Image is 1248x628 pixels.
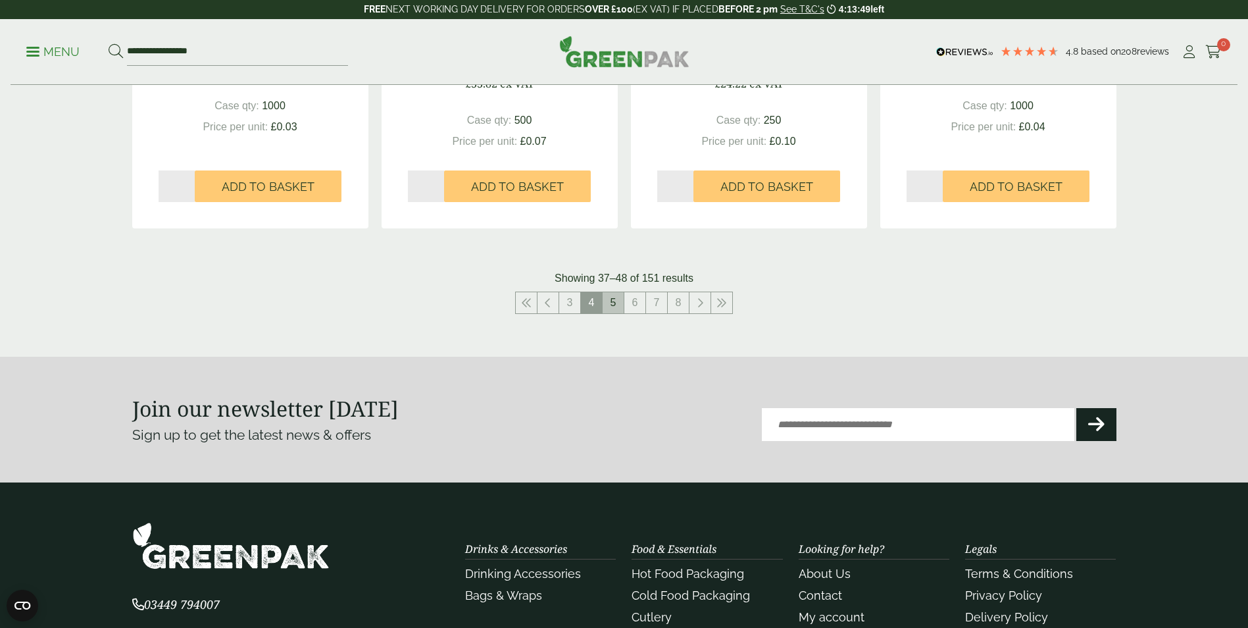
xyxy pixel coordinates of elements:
span: left [870,4,884,14]
i: My Account [1181,45,1197,59]
span: ex VAT [749,76,784,91]
strong: BEFORE 2 pm [718,4,778,14]
span: Case qty: [467,115,512,126]
a: 5 [603,292,624,313]
p: Menu [26,44,80,60]
div: 4.79 Stars [1000,45,1059,57]
a: My account [799,610,864,624]
span: £0.10 [770,136,796,147]
span: 03449 794007 [132,596,220,612]
span: £0.04 [1019,121,1045,132]
span: Price per unit: [951,121,1016,132]
span: 4:13:49 [839,4,870,14]
a: About Us [799,567,851,581]
strong: FREE [364,4,386,14]
span: Price per unit: [701,136,766,147]
span: 4.8 [1066,46,1081,57]
a: Privacy Policy [965,589,1042,602]
a: 0 [1205,42,1222,62]
span: Add to Basket [222,180,314,194]
a: Cutlery [632,610,672,624]
span: 4 [581,292,602,313]
a: Contact [799,589,842,602]
img: REVIEWS.io [936,47,993,57]
a: 8 [668,292,689,313]
span: £0.03 [271,121,297,132]
img: GreenPak Supplies [559,36,689,67]
img: GreenPak Supplies [132,522,330,570]
span: Price per unit: [452,136,517,147]
span: Case qty: [214,100,259,111]
a: 03449 794007 [132,599,220,612]
button: Add to Basket [693,170,840,202]
button: Add to Basket [943,170,1089,202]
a: 7 [646,292,667,313]
span: Price per unit: [203,121,268,132]
a: Hot Food Packaging [632,567,744,581]
strong: OVER £100 [585,4,633,14]
a: Delivery Policy [965,610,1048,624]
strong: Join our newsletter [DATE] [132,394,399,423]
span: Add to Basket [720,180,813,194]
a: Menu [26,44,80,57]
button: Open CMP widget [7,590,38,621]
span: £33.82 [465,76,497,91]
span: 1000 [1010,100,1034,111]
span: Add to Basket [471,180,564,194]
span: 500 [514,115,532,126]
span: 250 [764,115,782,126]
a: Drinking Accessories [465,567,581,581]
p: Sign up to get the latest news & offers [132,425,575,446]
span: 0 [1217,38,1230,51]
i: Cart [1205,45,1222,59]
span: 208 [1121,46,1137,57]
a: Cold Food Packaging [632,589,750,602]
span: reviews [1137,46,1169,57]
a: 6 [624,292,645,313]
span: 1000 [262,100,286,111]
a: 3 [559,292,580,313]
a: Terms & Conditions [965,567,1073,581]
button: Add to Basket [195,170,341,202]
button: Add to Basket [444,170,591,202]
span: Based on [1081,46,1121,57]
span: £0.07 [520,136,547,147]
p: Showing 37–48 of 151 results [555,271,693,286]
span: Add to Basket [970,180,1062,194]
a: See T&C's [780,4,824,14]
span: Case qty: [962,100,1007,111]
a: Bags & Wraps [465,589,542,602]
span: Case qty: [716,115,761,126]
span: £24.22 [714,76,747,91]
span: ex VAT [500,76,534,91]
